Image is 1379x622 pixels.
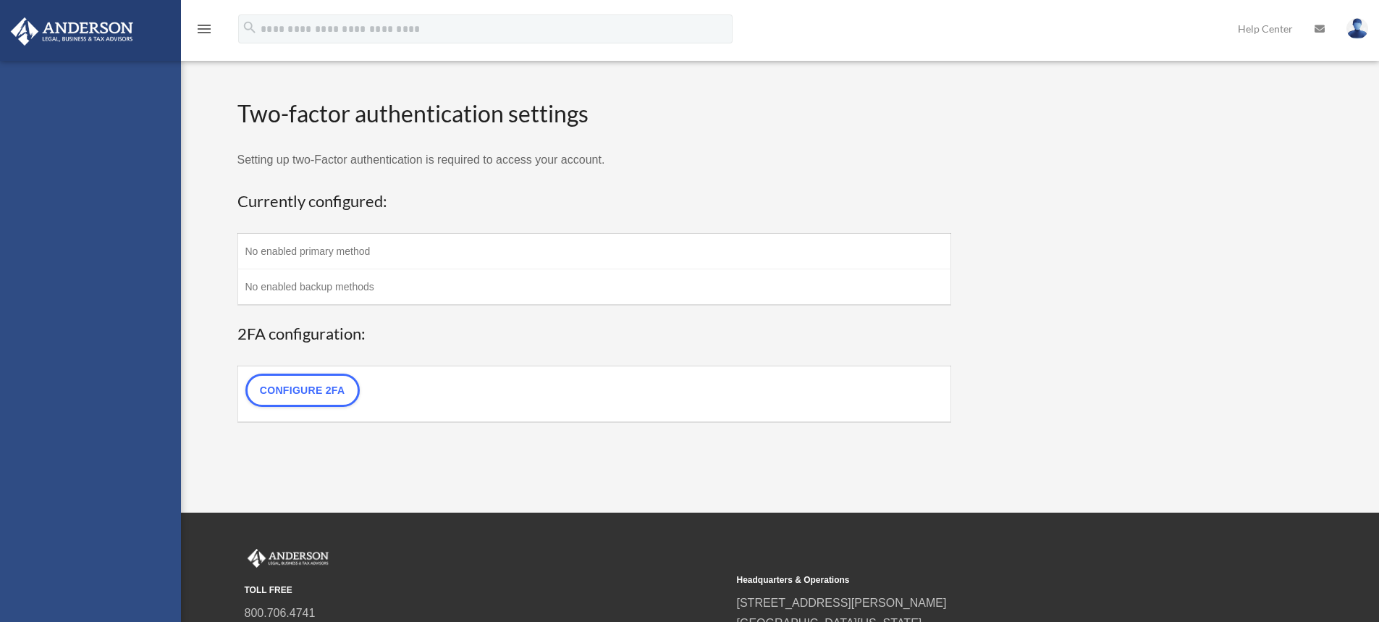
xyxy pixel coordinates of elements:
[737,573,1219,588] small: Headquarters & Operations
[242,20,258,35] i: search
[7,17,138,46] img: Anderson Advisors Platinum Portal
[237,234,951,269] td: No enabled primary method
[195,20,213,38] i: menu
[245,607,316,619] a: 800.706.4741
[237,269,951,306] td: No enabled backup methods
[237,98,952,130] h2: Two-factor authentication settings
[237,150,952,170] p: Setting up two-Factor authentication is required to access your account.
[237,323,952,345] h3: 2FA configuration:
[737,597,947,609] a: [STREET_ADDRESS][PERSON_NAME]
[1346,18,1368,39] img: User Pic
[245,583,727,598] small: TOLL FREE
[195,25,213,38] a: menu
[245,374,360,407] a: Configure 2FA
[237,190,952,213] h3: Currently configured:
[245,549,332,568] img: Anderson Advisors Platinum Portal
